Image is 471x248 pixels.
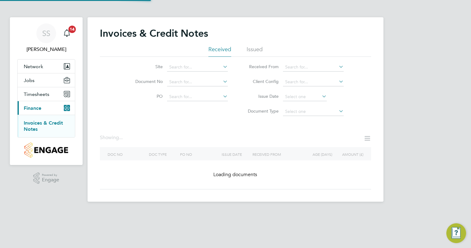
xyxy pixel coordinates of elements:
nav: Main navigation [10,17,83,165]
button: Network [18,60,75,73]
label: Issue Date [243,93,279,99]
input: Search for... [283,63,344,72]
input: Select one [283,93,327,101]
label: Client Config [243,79,279,84]
input: Search for... [167,93,228,101]
span: SS [42,29,50,37]
label: Document Type [243,108,279,114]
span: ... [119,134,123,141]
label: Site [127,64,163,69]
input: Search for... [167,63,228,72]
span: Powered by [42,172,59,178]
h2: Invoices & Credit Notes [100,27,208,39]
span: Engage [42,177,59,183]
button: Finance [18,101,75,115]
span: Finance [24,105,41,111]
a: 14 [61,23,73,43]
input: Search for... [283,78,344,86]
label: Document No [127,79,163,84]
span: Network [24,64,43,69]
div: Finance [18,115,75,137]
a: Invoices & Credit Notes [24,120,63,132]
img: countryside-properties-logo-retina.png [24,143,68,158]
span: 14 [68,26,76,33]
div: Showing [100,134,124,141]
span: Sally Seabrook [17,46,75,53]
button: Engage Resource Center [446,223,466,243]
li: Received [208,46,231,57]
span: Timesheets [24,91,49,97]
input: Search for... [167,78,228,86]
button: Jobs [18,73,75,87]
a: SS[PERSON_NAME] [17,23,75,53]
label: Received From [243,64,279,69]
button: Timesheets [18,87,75,101]
a: Powered byEngage [33,172,59,184]
label: PO [127,93,163,99]
span: Jobs [24,77,35,83]
input: Select one [283,107,344,116]
li: Issued [247,46,263,57]
a: Go to home page [17,143,75,158]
